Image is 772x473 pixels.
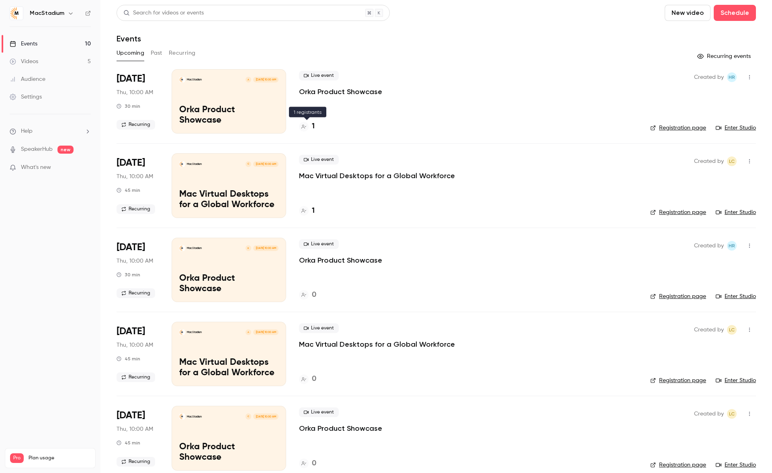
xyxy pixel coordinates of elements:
p: Orka Product Showcase [179,105,278,126]
span: Recurring [117,204,155,214]
span: [DATE] 10:00 AM [253,245,278,251]
span: Thu, 10:00 AM [117,257,153,265]
img: MacStadium [10,7,23,20]
a: Mac Virtual Desktops for a Global Workforce [299,339,455,349]
div: H [245,245,252,251]
a: Enter Studio [716,292,756,300]
span: Pro [10,453,24,463]
span: Heather Robertson [727,241,737,251]
span: Created by [694,156,724,166]
span: What's new [21,163,51,172]
h4: 0 [312,374,316,385]
span: Live event [299,323,339,333]
a: Mac Virtual Desktops for a Global WorkforceMacStadiumA[DATE] 10:00 AMMac Virtual Desktops for a G... [172,322,286,386]
div: Oct 23 Thu, 11:00 AM (America/New York) [117,238,159,302]
span: LC [729,156,735,166]
h4: 0 [312,290,316,300]
a: Mac Virtual Desktops for a Global Workforce [299,171,455,181]
p: Mac Virtual Desktops for a Global Workforce [179,189,278,210]
span: Recurring [117,288,155,298]
a: 0 [299,458,316,469]
span: Thu, 10:00 AM [117,88,153,97]
a: Mac Virtual Desktops for a Global WorkforceMacStadiumC[DATE] 10:00 AMMac Virtual Desktops for a G... [172,153,286,218]
p: Orka Product Showcase [179,274,278,294]
div: 30 min [117,271,140,278]
a: Orka Product Showcase [299,255,382,265]
div: Audience [10,75,45,83]
div: 30 min [117,103,140,109]
button: Past [151,47,162,60]
p: MacStadium [187,246,202,250]
a: Enter Studio [716,208,756,216]
a: Registration page [650,461,706,469]
div: C [245,413,252,420]
span: LC [729,325,735,335]
span: Created by [694,409,724,419]
span: [DATE] 10:00 AM [253,329,278,335]
span: Created by [694,325,724,335]
span: Thu, 10:00 AM [117,341,153,349]
span: Thu, 10:00 AM [117,173,153,181]
span: HR [729,72,735,82]
h4: 1 [312,206,315,216]
a: Enter Studio [716,461,756,469]
img: Mac Virtual Desktops for a Global Workforce [179,161,185,167]
div: Videos [10,58,38,66]
button: Upcoming [117,47,144,60]
button: Recurring events [694,50,756,63]
a: 1 [299,121,315,132]
span: [DATE] [117,409,145,422]
h6: MacStadium [30,9,64,17]
span: Live event [299,71,339,80]
div: Search for videos or events [123,9,204,17]
span: Plan usage [29,455,90,461]
img: Orka Product Showcase [179,77,185,82]
p: Mac Virtual Desktops for a Global Workforce [179,358,278,378]
span: Recurring [117,372,155,382]
span: LC [729,409,735,419]
a: Registration page [650,292,706,300]
div: A [245,329,252,335]
p: MacStadium [187,330,202,334]
li: help-dropdown-opener [10,127,91,136]
a: Enter Studio [716,376,756,385]
div: Oct 30 Thu, 9:00 AM (America/Denver) [117,322,159,386]
span: Help [21,127,33,136]
span: Thu, 10:00 AM [117,425,153,433]
img: Orka Product Showcase [179,413,185,419]
p: Orka Product Showcase [179,442,278,463]
div: C [245,161,252,167]
div: Events [10,40,37,48]
a: Registration page [650,208,706,216]
span: [DATE] 10:00 AM [253,77,278,82]
div: 45 min [117,356,140,362]
span: Live event [299,239,339,249]
a: SpeakerHub [21,145,53,154]
a: Registration page [650,124,706,132]
span: [DATE] [117,241,145,254]
a: Orka Product Showcase [299,87,382,97]
span: Lauren Cabana [727,325,737,335]
h4: 0 [312,458,316,469]
h1: Events [117,34,141,43]
a: Orka Product ShowcaseMacStadiumC[DATE] 10:00 AMOrka Product Showcase [172,406,286,470]
span: Heather Robertson [727,72,737,82]
span: [DATE] 10:00 AM [253,161,278,167]
span: Created by [694,241,724,251]
span: [DATE] [117,325,145,338]
span: Recurring [117,457,155,467]
a: Orka Product ShowcaseMacStadiumA[DATE] 10:00 AMOrka Product Showcase [172,69,286,134]
a: Orka Product Showcase [299,424,382,433]
h4: 1 [312,121,315,132]
span: Recurring [117,120,155,130]
img: Mac Virtual Desktops for a Global Workforce [179,329,185,335]
a: 0 [299,374,316,385]
div: Nov 6 Thu, 9:00 AM (America/Denver) [117,406,159,470]
span: [DATE] [117,72,145,85]
span: [DATE] 10:00 AM [253,413,278,419]
div: 45 min [117,187,140,193]
div: 45 min [117,440,140,446]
